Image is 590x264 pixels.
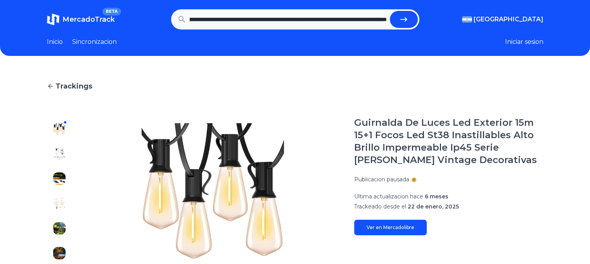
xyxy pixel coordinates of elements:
[408,203,459,210] span: 22 de enero, 2025
[425,193,448,200] span: 6 meses
[62,15,115,24] span: MercadoTrack
[47,13,115,26] a: MercadoTrackBETA
[47,81,543,92] a: Trackings
[53,148,66,160] img: Guirnalda De Luces Led Exterior 15m 15+1 Focos Led St38 Inastillables Alto Brillo Impermeable Ip4...
[354,203,406,210] span: Trackeado desde el
[53,172,66,185] img: Guirnalda De Luces Led Exterior 15m 15+1 Focos Led St38 Inastillables Alto Brillo Impermeable Ip4...
[505,37,543,47] button: Iniciar sesion
[462,16,472,23] img: Argentina
[53,222,66,234] img: Guirnalda De Luces Led Exterior 15m 15+1 Focos Led St38 Inastillables Alto Brillo Impermeable Ip4...
[53,197,66,210] img: Guirnalda De Luces Led Exterior 15m 15+1 Focos Led St38 Inastillables Alto Brillo Impermeable Ip4...
[474,15,543,24] span: [GEOGRAPHIC_DATA]
[47,37,63,47] a: Inicio
[53,247,66,259] img: Guirnalda De Luces Led Exterior 15m 15+1 Focos Led St38 Inastillables Alto Brillo Impermeable Ip4...
[354,220,427,235] a: Ver en Mercadolibre
[53,123,66,135] img: Guirnalda De Luces Led Exterior 15m 15+1 Focos Led St38 Inastillables Alto Brillo Impermeable Ip4...
[354,116,543,166] h1: Guirnalda De Luces Led Exterior 15m 15+1 Focos Led St38 Inastillables Alto Brillo Impermeable Ip4...
[72,37,117,47] a: Sincronizacion
[354,193,423,200] span: Ultima actualizacion hace
[55,81,92,92] span: Trackings
[47,13,59,26] img: MercadoTrack
[462,15,543,24] button: [GEOGRAPHIC_DATA]
[354,175,409,183] p: Publicacion pausada
[102,8,121,16] span: BETA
